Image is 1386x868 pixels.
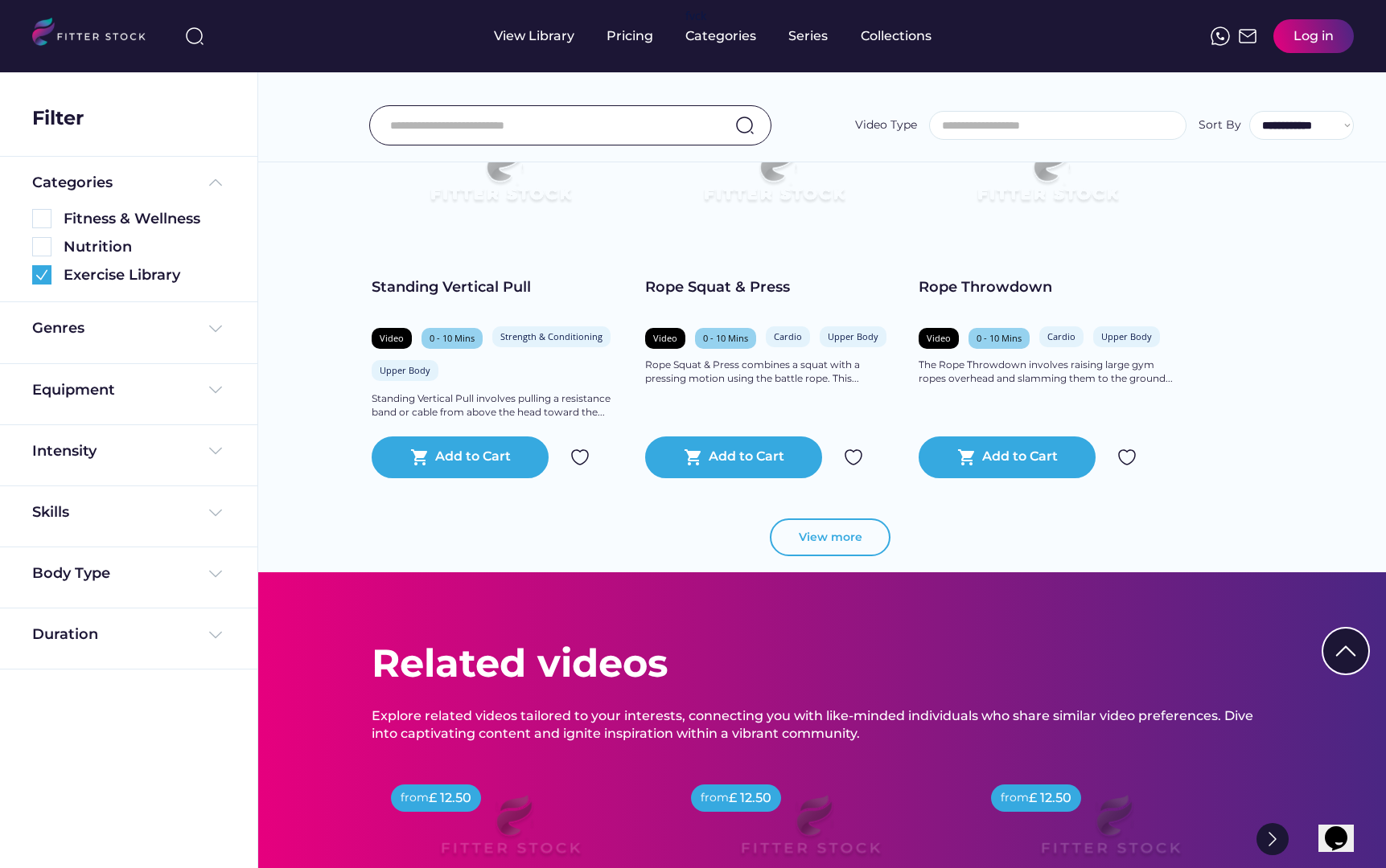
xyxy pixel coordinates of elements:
button: shopping_cart [957,448,977,467]
div: Sort By [1199,117,1241,133]
button: shopping_cart [684,448,703,467]
div: Rope Squat & Press [645,277,903,297]
div: Series [788,27,829,45]
div: Explore related videos tailored to your interests, connecting you with like-minded individuals wh... [372,707,1273,743]
img: Frame%2051.svg [1238,27,1257,46]
div: fvck [685,8,706,24]
div: Nutrition [64,237,225,257]
div: 0 - 10 Mins [430,332,475,344]
div: Cardio [774,330,802,342]
div: Video Type [855,117,917,133]
iframe: chat widget [1318,804,1370,852]
div: Standing Vertical Pull [372,277,629,297]
img: Frame%20%284%29.svg [206,503,225,522]
div: Rope Throwdown [919,277,1176,297]
div: Categories [685,27,756,45]
div: Duration [32,624,98,645]
div: Categories [32,173,113,193]
div: Add to Cart [982,448,1058,467]
div: Video [927,332,951,344]
img: Group%201000002360.svg [32,265,51,285]
div: Rope Squat & Press combines a squat with a pressing motion using the battle rope. This... [645,358,903,386]
div: Add to Cart [435,448,511,467]
img: Group%201000002324.svg [570,448,590,467]
button: shopping_cart [410,448,430,467]
img: Frame%2079%20%281%29.svg [397,121,603,236]
img: Frame%20%284%29.svg [206,380,225,399]
div: from [701,790,729,806]
div: Cardio [1047,330,1075,342]
img: Group%201000002324.svg [1117,448,1137,467]
img: Frame%20%284%29.svg [206,625,225,645]
div: Video [380,332,404,344]
div: Upper Body [1101,330,1152,342]
img: Frame%20%284%29.svg [206,441,225,461]
img: Frame%20%284%29.svg [206,564,225,583]
div: Filter [32,104,84,132]
div: The Rope Throwdown involves raising large gym ropes overhead and slamming them to the ground... [919,358,1176,386]
button: View more [770,518,890,557]
div: Upper Body [828,330,878,342]
div: Collections [861,27,932,45]
img: Group%201000002322%20%281%29.svg [1323,628,1368,674]
img: meteor-icons_whatsapp%20%281%29.svg [1211,27,1230,46]
div: Log in [1293,27,1334,45]
div: Upper Body [380,364,430,376]
div: Equipment [32,380,115,400]
img: Rectangle%205126.svg [32,237,51,256]
div: Video [653,332,677,344]
div: View Library [494,27,574,45]
img: search-normal.svg [735,116,755,135]
img: Frame%2079%20%281%29.svg [944,121,1150,236]
div: Genres [32,318,84,338]
div: Skills [32,502,72,522]
img: Rectangle%205126.svg [32,209,51,228]
img: search-normal%203.svg [185,27,204,46]
div: Exercise Library [64,265,225,285]
img: Frame%2079%20%281%29.svg [671,121,877,236]
div: from [401,790,429,806]
img: Frame%20%285%29.svg [206,173,225,192]
div: Related videos [372,637,668,690]
div: 0 - 10 Mins [703,332,748,344]
img: Frame%20%284%29.svg [206,319,225,338]
div: Standing Vertical Pull involves pulling a resistance band or cable from above the head toward the... [372,392,629,420]
img: Group%201000002322%20%281%29.svg [1256,823,1289,855]
div: 0 - 10 Mins [977,332,1022,344]
img: LOGO.svg [32,18,159,51]
div: from [1001,790,1029,806]
div: Strength & Conditioning [500,330,603,342]
div: Intensity [32,441,97,461]
div: Fitness & Wellness [64,209,225,229]
div: Add to Cart [709,448,784,467]
div: Body Type [32,563,110,583]
img: Group%201000002324.svg [844,448,863,467]
div: Pricing [607,27,653,45]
